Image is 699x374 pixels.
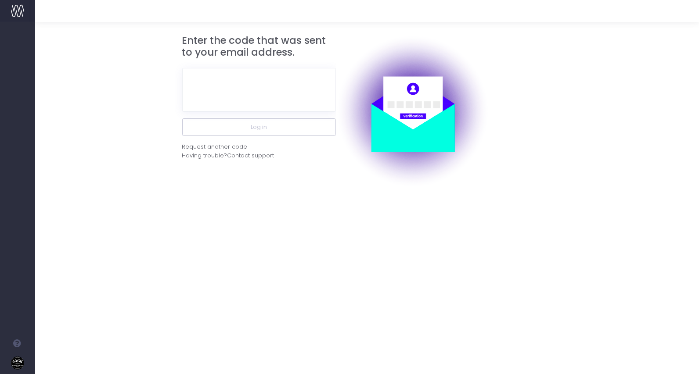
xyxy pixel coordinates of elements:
img: auth.png [336,35,490,188]
span: Contact support [227,151,274,160]
div: Having trouble? [182,151,336,160]
button: Log in [182,118,336,136]
img: images/default_profile_image.png [11,356,24,370]
h3: Enter the code that was sent to your email address. [182,35,336,59]
div: Request another code [182,142,248,151]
